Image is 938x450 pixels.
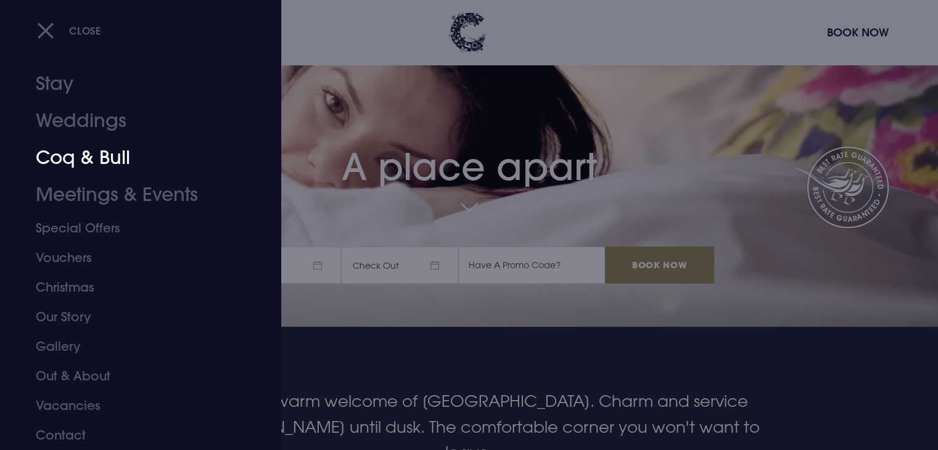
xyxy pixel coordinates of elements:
[36,361,231,391] a: Out & About
[69,24,101,37] span: Close
[36,243,231,272] a: Vouchers
[36,213,231,243] a: Special Offers
[36,139,231,176] a: Coq & Bull
[36,102,231,139] a: Weddings
[36,272,231,302] a: Christmas
[36,302,231,332] a: Our Story
[36,176,231,213] a: Meetings & Events
[36,332,231,361] a: Gallery
[36,391,231,420] a: Vacancies
[37,18,101,43] button: Close
[36,420,231,450] a: Contact
[36,65,231,102] a: Stay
